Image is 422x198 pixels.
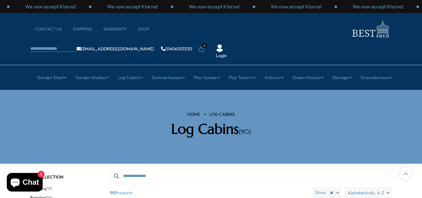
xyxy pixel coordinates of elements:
a: Login [216,53,227,59]
a: Garden Studios [75,70,109,85]
label: Show [315,190,326,196]
span: 0 [202,43,207,48]
a: Green Houses [293,70,324,85]
a: Warranty [103,26,133,32]
div: 2 / 3 [337,3,419,10]
a: Play Houses [194,70,220,85]
div: 2 / 3 [91,3,173,10]
a: HOME [187,112,200,118]
div: 1 / 3 [10,3,91,10]
span: Collection [36,174,63,180]
div: 1 / 3 [255,3,337,10]
p: We now accept Klarna! [271,3,322,10]
a: CONTACT US [35,26,68,32]
h2: Log Cabins [123,121,299,137]
a: [EMAIL_ADDRESS][DOMAIN_NAME] [77,47,154,51]
span: [90] [239,128,251,136]
a: 01406307230 [161,47,192,51]
a: Play Towers [229,70,256,85]
a: 0 [198,46,205,52]
a: Summerhouses [152,70,185,85]
p: We now accept Klarna! [107,3,158,10]
a: Shipping [73,26,99,32]
a: Garden Shed [37,70,67,85]
a: Arbours [264,70,284,85]
input: Search products [110,170,392,182]
span: (17) [46,186,52,192]
a: Log Cabins [209,112,235,118]
a: Storage [332,70,352,85]
p: We now accept Klarna! [189,3,240,10]
a: Log Cabins [118,70,143,85]
img: User Icon [216,44,223,52]
p: We now accept Klarna! [352,3,403,10]
inbox-online-store-chat: Shopify online store chat [5,173,44,193]
p: We now accept Klarna! [25,3,76,10]
a: Shop [138,26,155,32]
div: 3 / 3 [173,3,255,10]
img: logo [348,19,392,39]
a: Groundscrews [361,70,393,85]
